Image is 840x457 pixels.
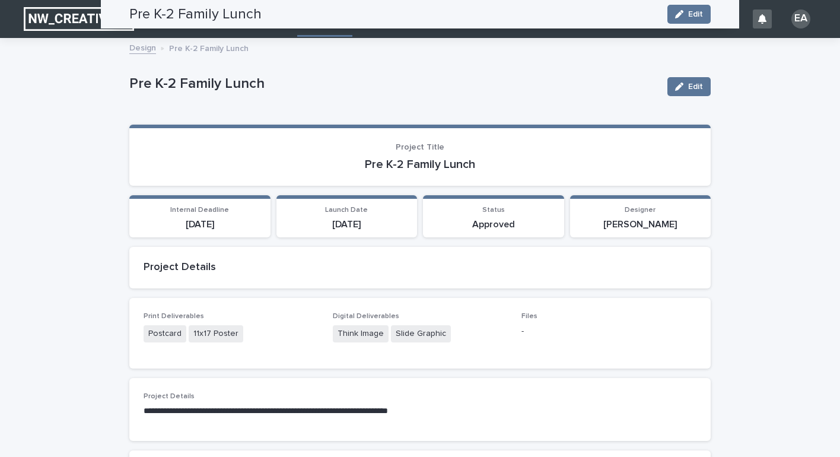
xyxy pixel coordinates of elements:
span: Internal Deadline [170,207,229,214]
div: EA [791,9,810,28]
span: Edit [688,82,703,91]
img: EUIbKjtiSNGbmbK7PdmN [24,7,134,31]
p: Pre K-2 Family Lunch [129,75,658,93]
span: 11x17 Poster [189,325,243,342]
p: - [521,325,696,338]
span: Slide Graphic [391,325,451,342]
p: Pre K-2 Family Lunch [169,41,249,54]
span: Project Title [396,143,444,151]
span: Launch Date [325,207,368,214]
h2: Project Details [144,261,696,274]
span: Think Image [333,325,389,342]
span: Print Deliverables [144,313,204,320]
p: [DATE] [136,219,263,230]
p: Approved [430,219,557,230]
p: Pre K-2 Family Lunch [144,157,696,172]
span: Designer [625,207,656,214]
span: Postcard [144,325,186,342]
span: Files [521,313,537,320]
button: Edit [667,77,711,96]
span: Status [482,207,505,214]
a: Design [129,40,156,54]
p: [PERSON_NAME] [577,219,704,230]
p: [DATE] [284,219,411,230]
span: Digital Deliverables [333,313,399,320]
span: Project Details [144,393,195,400]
